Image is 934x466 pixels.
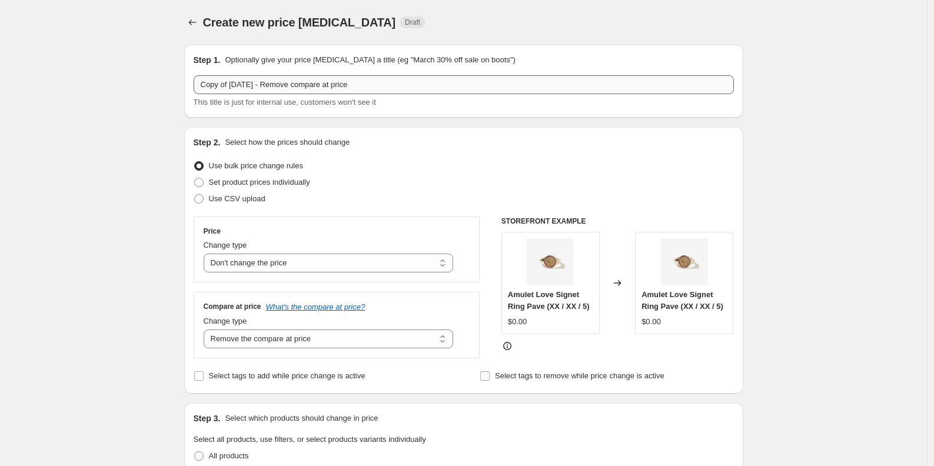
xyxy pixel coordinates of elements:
span: Select tags to add while price change is active [209,371,365,380]
span: Select all products, use filters, or select products variants individually [194,435,426,444]
h2: Step 1. [194,54,221,66]
h3: Price [204,227,221,236]
span: Use CSV upload [209,194,265,203]
button: Price change jobs [184,14,201,31]
span: Change type [204,317,247,325]
h3: Compare at price [204,302,261,311]
img: 633_Image1_80x.jpg [661,238,708,285]
div: $0.00 [508,316,527,328]
span: Use bulk price change rules [209,161,303,170]
div: $0.00 [641,316,661,328]
h6: STOREFRONT EXAMPLE [501,217,734,226]
h2: Step 2. [194,137,221,148]
h2: Step 3. [194,412,221,424]
button: What's the compare at price? [266,302,365,311]
p: Optionally give your price [MEDICAL_DATA] a title (eg "March 30% off sale on boots") [225,54,515,66]
span: Amulet Love Signet Ring Pave (XX / XX / 5) [508,290,590,311]
span: Select tags to remove while price change is active [495,371,664,380]
span: All products [209,451,249,460]
img: 633_Image1_80x.jpg [527,238,574,285]
span: Create new price [MEDICAL_DATA] [203,16,396,29]
input: 30% off holiday sale [194,75,734,94]
span: Amulet Love Signet Ring Pave (XX / XX / 5) [641,290,723,311]
span: Draft [405,18,420,27]
p: Select how the prices should change [225,137,350,148]
span: This title is just for internal use, customers won't see it [194,98,376,106]
span: Set product prices individually [209,178,310,187]
span: Change type [204,241,247,249]
p: Select which products should change in price [225,412,378,424]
